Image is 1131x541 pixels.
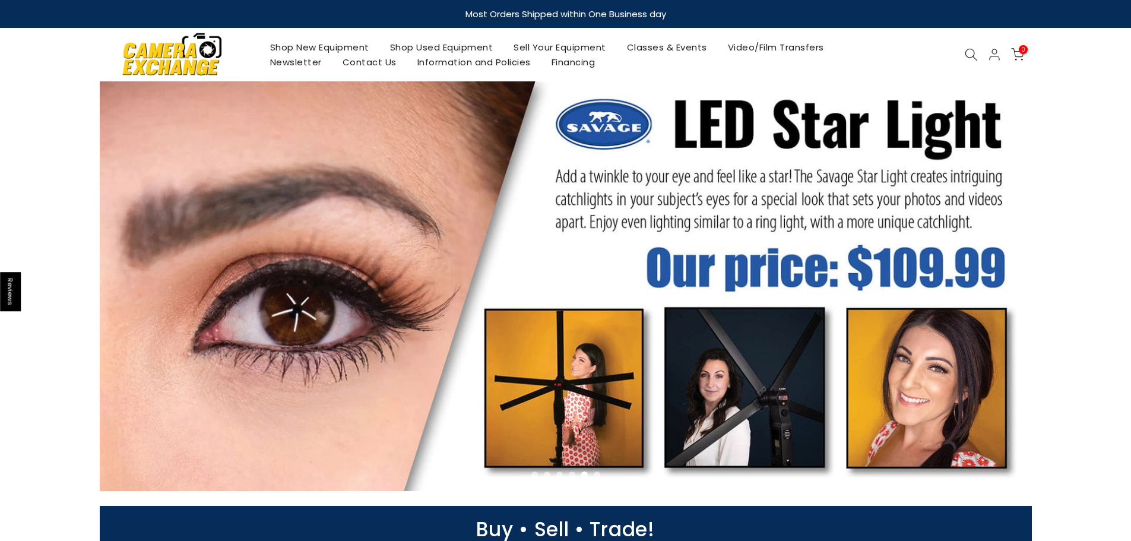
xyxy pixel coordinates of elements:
a: Shop Used Equipment [379,40,503,55]
a: Shop New Equipment [259,40,379,55]
strong: Most Orders Shipped within One Business day [465,8,666,20]
a: 0 [1011,48,1024,61]
a: Information and Policies [407,55,541,69]
p: Buy • Sell • Trade! [94,524,1038,535]
li: Page dot 4 [569,472,575,478]
a: Financing [541,55,606,69]
li: Page dot 6 [594,472,600,478]
a: Newsletter [259,55,332,69]
a: Contact Us [332,55,407,69]
span: 0 [1019,45,1028,54]
li: Page dot 5 [581,472,588,478]
a: Classes & Events [616,40,717,55]
li: Page dot 1 [531,472,538,478]
a: Video/Film Transfers [717,40,834,55]
li: Page dot 2 [544,472,550,478]
li: Page dot 3 [556,472,563,478]
a: Sell Your Equipment [503,40,617,55]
